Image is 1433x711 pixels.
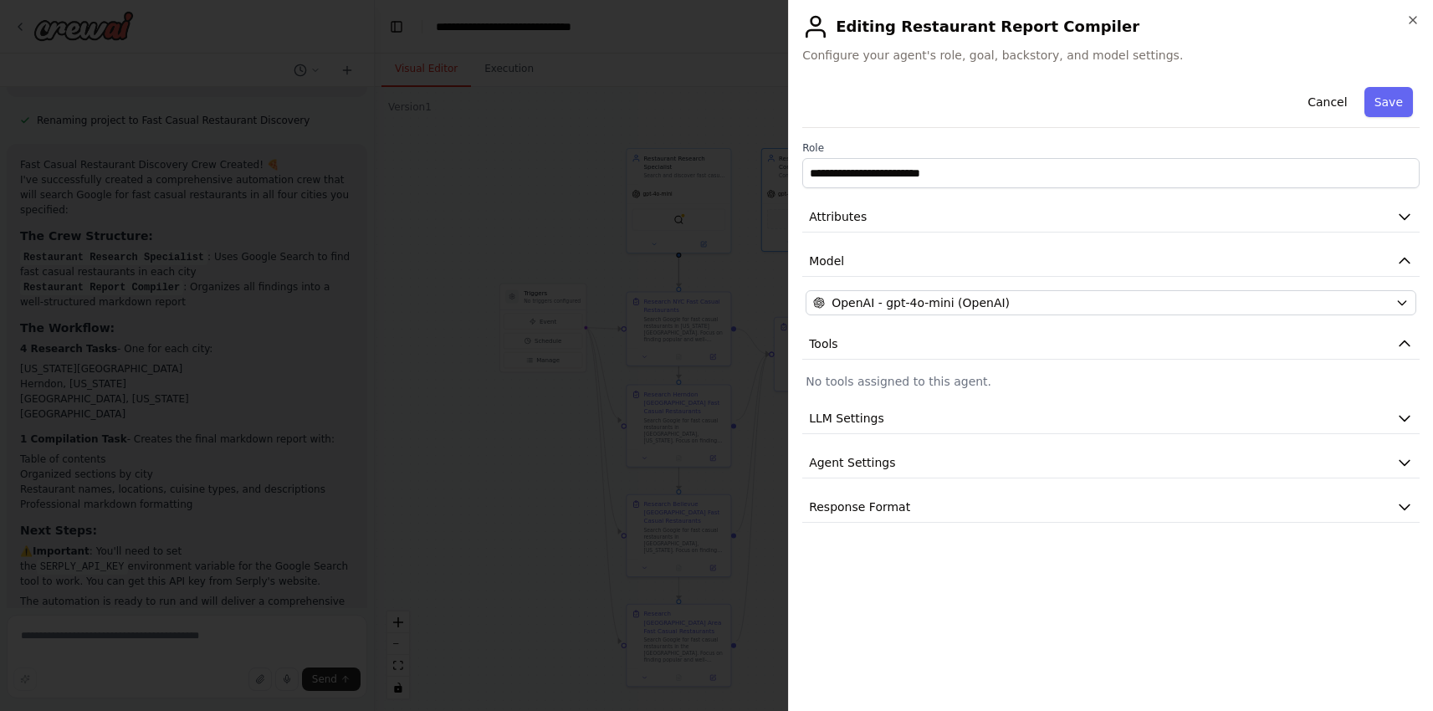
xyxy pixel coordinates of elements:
[802,403,1420,434] button: LLM Settings
[809,208,867,225] span: Attributes
[802,47,1420,64] span: Configure your agent's role, goal, backstory, and model settings.
[802,492,1420,523] button: Response Format
[802,141,1420,155] label: Role
[809,499,910,515] span: Response Format
[802,13,1420,40] h2: Editing Restaurant Report Compiler
[802,448,1420,478] button: Agent Settings
[806,373,1416,390] p: No tools assigned to this agent.
[809,454,895,471] span: Agent Settings
[802,246,1420,277] button: Model
[809,410,884,427] span: LLM Settings
[1297,87,1357,117] button: Cancel
[809,335,838,352] span: Tools
[802,202,1420,233] button: Attributes
[1364,87,1413,117] button: Save
[832,294,1010,311] span: OpenAI - gpt-4o-mini (OpenAI)
[809,253,844,269] span: Model
[806,290,1416,315] button: OpenAI - gpt-4o-mini (OpenAI)
[802,329,1420,360] button: Tools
